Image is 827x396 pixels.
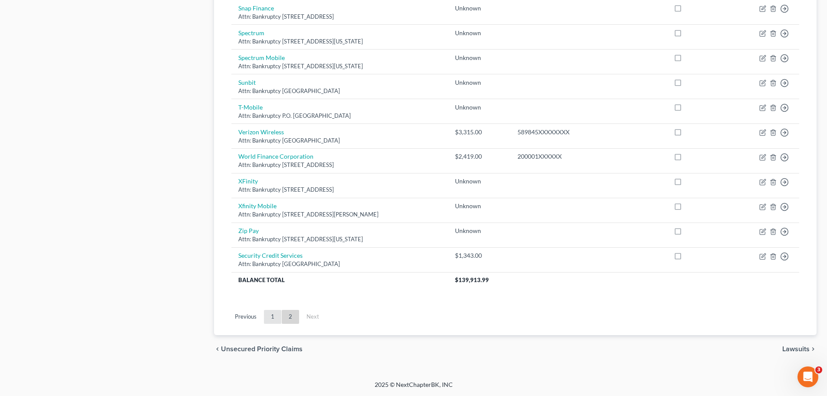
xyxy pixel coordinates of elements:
[517,152,660,161] div: 200001XXXXXX
[455,276,489,283] span: $139,913.99
[166,380,661,396] div: 2025 © NextChapterBK, INC
[264,310,281,324] a: 1
[238,252,303,259] a: Security Credit Services
[238,103,263,111] a: T-Mobile
[810,346,817,353] i: chevron_right
[214,346,221,353] i: chevron_left
[238,186,441,194] div: Attn: Bankruptcy [STREET_ADDRESS]
[455,53,503,62] div: Unknown
[782,346,817,353] button: Lawsuits chevron_right
[214,346,303,353] button: chevron_left Unsecured Priority Claims
[231,272,448,288] th: Balance Total
[455,128,503,136] div: $3,315.00
[517,128,660,136] div: 589845XXXXXXXX
[238,153,313,160] a: World Finance Corporation
[238,4,274,12] a: Snap Finance
[455,29,503,37] div: Unknown
[238,79,256,86] a: Sunbit
[455,103,503,112] div: Unknown
[221,346,303,353] span: Unsecured Priority Claims
[238,128,284,136] a: Verizon Wireless
[238,210,441,219] div: Attn: Bankruptcy [STREET_ADDRESS][PERSON_NAME]
[238,54,285,61] a: Spectrum Mobile
[455,152,503,161] div: $2,419.00
[815,366,822,373] span: 3
[455,78,503,87] div: Unknown
[455,4,503,13] div: Unknown
[455,251,503,260] div: $1,343.00
[455,177,503,186] div: Unknown
[282,310,299,324] a: 2
[238,161,441,169] div: Attn: Bankruptcy [STREET_ADDRESS]
[455,202,503,210] div: Unknown
[238,177,258,185] a: XFinity
[238,87,441,95] div: Attn: Bankruptcy [GEOGRAPHIC_DATA]
[238,62,441,70] div: Attn: Bankruptcy [STREET_ADDRESS][US_STATE]
[238,235,441,243] div: Attn: Bankruptcy [STREET_ADDRESS][US_STATE]
[238,136,441,145] div: Attn: Bankruptcy [GEOGRAPHIC_DATA]
[797,366,818,387] iframe: Intercom live chat
[238,227,259,234] a: Zip Pay
[238,29,264,37] a: Spectrum
[238,37,441,46] div: Attn: Bankruptcy [STREET_ADDRESS][US_STATE]
[228,310,264,324] a: Previous
[238,260,441,268] div: Attn: Bankruptcy [GEOGRAPHIC_DATA]
[782,346,810,353] span: Lawsuits
[455,226,503,235] div: Unknown
[238,112,441,120] div: Attn: Bankruptcy P.O. [GEOGRAPHIC_DATA]
[238,202,277,210] a: Xfinity Mobile
[238,13,441,21] div: Attn: Bankruptcy [STREET_ADDRESS]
